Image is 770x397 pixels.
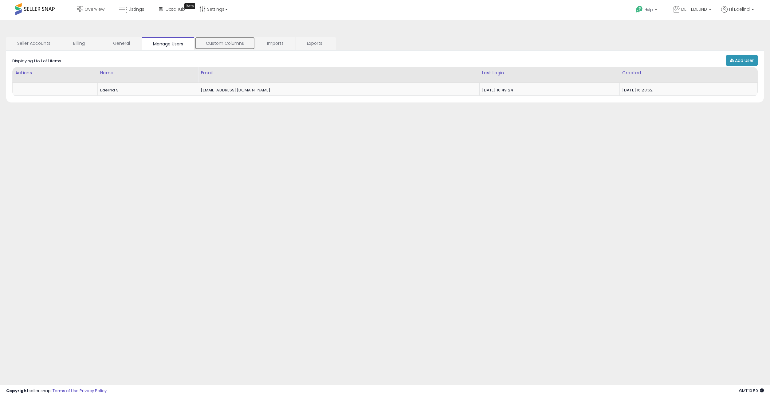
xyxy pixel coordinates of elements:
[184,3,195,9] div: Tooltip anchor
[128,6,144,12] span: Listings
[622,70,755,76] div: Created
[296,37,335,50] a: Exports
[100,87,194,93] div: Edelind S
[195,37,255,50] a: Custom Columns
[15,70,95,76] div: Actions
[201,70,477,76] div: Email
[84,6,104,12] span: Overview
[256,37,295,50] a: Imports
[622,87,753,93] div: [DATE] 16:23:52
[100,70,196,76] div: Name
[729,6,750,12] span: Hi Edelind
[142,37,194,50] a: Manage Users
[12,58,61,64] div: Displaying 1 to 1 of 1 items
[635,6,643,13] i: Get Help
[631,1,663,20] a: Help
[482,70,617,76] div: Last Login
[201,87,474,93] div: [EMAIL_ADDRESS][DOMAIN_NAME]
[645,7,653,12] span: Help
[166,6,185,12] span: DataHub
[726,55,758,66] a: Add User
[482,87,615,93] div: [DATE] 10:49:24
[6,37,61,50] a: Seller Accounts
[102,37,141,50] a: General
[721,6,754,20] a: Hi Edelind
[681,6,707,12] span: DE - EDELIND
[62,37,101,50] a: Billing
